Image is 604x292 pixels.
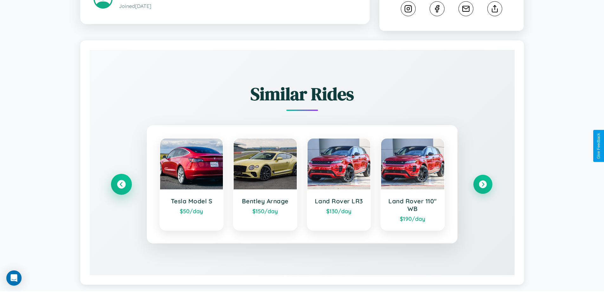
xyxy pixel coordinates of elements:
div: $ 130 /day [314,207,364,214]
a: Bentley Arnage$150/day [233,138,297,231]
div: $ 190 /day [387,215,438,222]
a: Land Rover 110" WB$190/day [380,138,445,231]
h3: Land Rover 110" WB [387,197,438,213]
div: $ 50 /day [166,207,217,214]
div: $ 150 /day [240,207,290,214]
div: Open Intercom Messenger [6,270,22,286]
p: Joined [DATE] [119,2,356,11]
h3: Land Rover LR3 [314,197,364,205]
a: Tesla Model S$50/day [159,138,224,231]
h2: Similar Rides [112,82,492,106]
h3: Bentley Arnage [240,197,290,205]
h3: Tesla Model S [166,197,217,205]
a: Land Rover LR3$130/day [307,138,371,231]
div: Give Feedback [596,133,601,159]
